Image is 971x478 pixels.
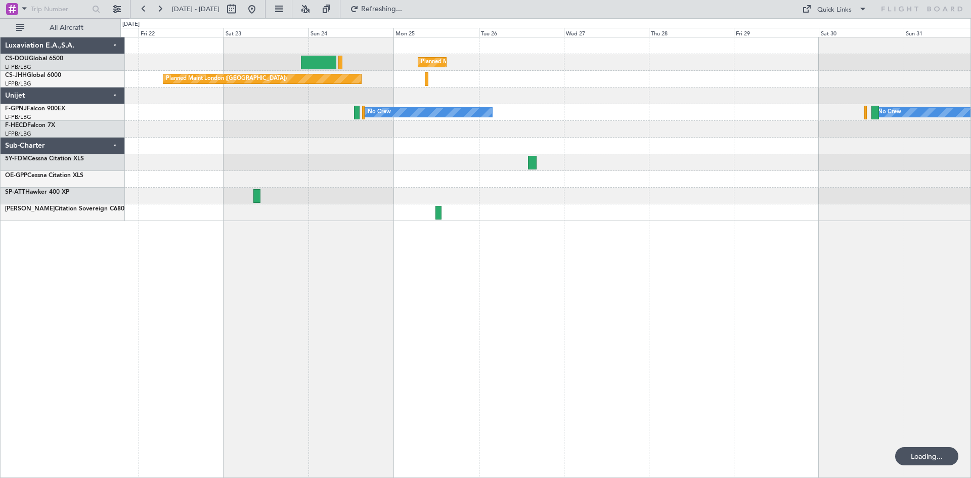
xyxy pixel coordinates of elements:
[878,105,901,120] div: No Crew
[166,71,287,86] div: Planned Maint London ([GEOGRAPHIC_DATA])
[31,2,89,17] input: Trip Number
[5,122,27,128] span: F-HECD
[5,189,69,195] a: SP-ATTHawker 400 XP
[224,28,308,37] div: Sat 23
[5,156,28,162] span: 5Y-FDM
[5,106,27,112] span: F-GPNJ
[393,28,478,37] div: Mon 25
[479,28,564,37] div: Tue 26
[5,63,31,71] a: LFPB/LBG
[5,189,25,195] span: SP-ATT
[5,172,83,179] a: OE-GPPCessna Citation XLS
[11,20,110,36] button: All Aircraft
[139,28,224,37] div: Fri 22
[5,130,31,138] a: LFPB/LBG
[5,206,124,212] a: [PERSON_NAME]Citation Sovereign C680
[345,1,406,17] button: Refreshing...
[5,72,27,78] span: CS-JHH
[5,172,27,179] span: OE-GPP
[5,56,29,62] span: CS-DOU
[5,56,63,62] a: CS-DOUGlobal 6500
[649,28,734,37] div: Thu 28
[5,72,61,78] a: CS-JHHGlobal 6000
[26,24,107,31] span: All Aircraft
[817,5,852,15] div: Quick Links
[122,20,140,29] div: [DATE]
[797,1,872,17] button: Quick Links
[5,122,55,128] a: F-HECDFalcon 7X
[5,106,65,112] a: F-GPNJFalcon 900EX
[172,5,219,14] span: [DATE] - [DATE]
[308,28,393,37] div: Sun 24
[361,6,403,13] span: Refreshing...
[5,80,31,88] a: LFPB/LBG
[564,28,649,37] div: Wed 27
[368,105,391,120] div: No Crew
[5,206,55,212] span: [PERSON_NAME]
[5,113,31,121] a: LFPB/LBG
[734,28,819,37] div: Fri 29
[895,447,958,465] div: Loading...
[421,55,580,70] div: Planned Maint [GEOGRAPHIC_DATA] ([GEOGRAPHIC_DATA])
[5,156,84,162] a: 5Y-FDMCessna Citation XLS
[819,28,904,37] div: Sat 30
